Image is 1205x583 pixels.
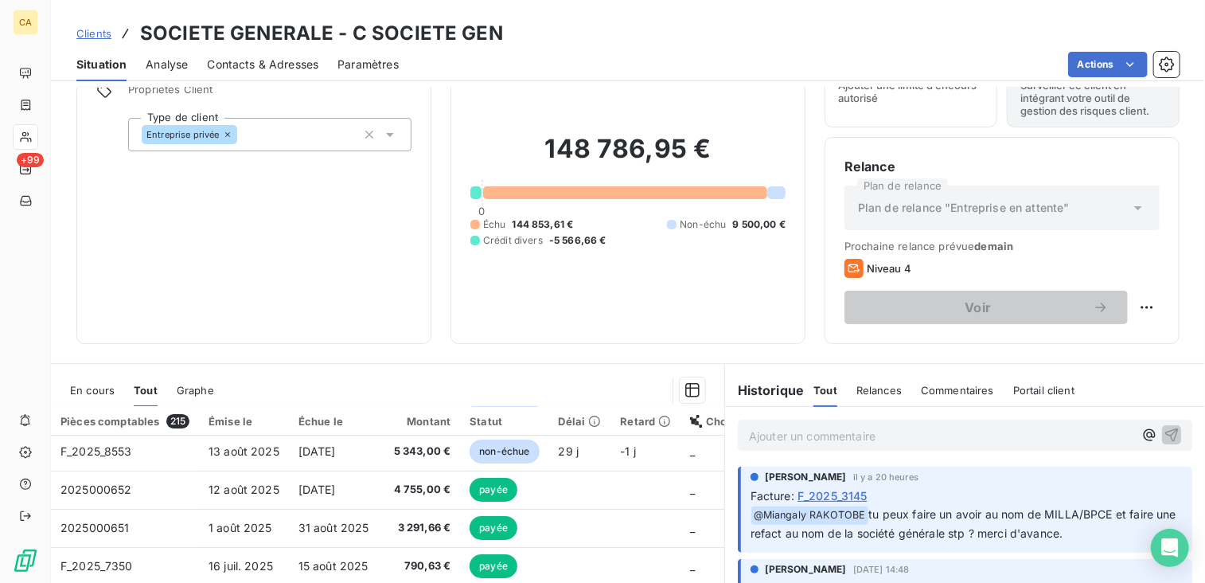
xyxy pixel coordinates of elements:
[751,507,1180,540] span: tu peux faire un avoir au nom de MILLA/BPCE et faire une refact au nom de la société générale stp...
[864,301,1093,314] span: Voir
[483,217,506,232] span: Échu
[690,521,695,534] span: _
[134,384,158,397] span: Tout
[298,415,369,428] div: Échue le
[765,470,847,484] span: [PERSON_NAME]
[209,559,273,573] span: 16 juil. 2025
[479,205,486,217] span: 0
[60,444,132,458] span: F_2025_8553
[680,217,726,232] span: Non-échu
[853,565,910,574] span: [DATE] 14:48
[470,440,539,464] span: non-échue
[13,548,38,573] img: Logo LeanPay
[620,415,671,428] div: Retard
[921,384,994,397] span: Commentaires
[856,384,902,397] span: Relances
[76,25,111,41] a: Clients
[844,157,1160,176] h6: Relance
[298,483,336,496] span: [DATE]
[298,521,369,534] span: 31 août 2025
[207,57,318,72] span: Contacts & Adresses
[549,233,606,248] span: -5 566,66 €
[1068,52,1148,77] button: Actions
[844,291,1128,324] button: Voir
[60,521,130,534] span: 2025000651
[60,559,133,573] span: F_2025_7350
[388,520,451,536] span: 3 291,66 €
[797,487,868,504] span: F_2025_3145
[13,10,38,35] div: CA
[690,483,695,496] span: _
[470,133,786,181] h2: 148 786,95 €
[209,521,272,534] span: 1 août 2025
[559,415,602,428] div: Délai
[237,127,250,142] input: Ajouter une valeur
[128,83,411,105] span: Propriétés Client
[470,415,539,428] div: Statut
[559,444,579,458] span: 29 j
[177,384,214,397] span: Graphe
[388,415,451,428] div: Montant
[166,414,189,428] span: 215
[337,57,399,72] span: Paramètres
[146,57,188,72] span: Analyse
[209,444,279,458] span: 13 août 2025
[76,57,127,72] span: Situation
[813,384,837,397] span: Tout
[388,558,451,574] span: 790,63 €
[838,79,984,104] span: Ajouter une limite d’encours autorisé
[70,384,115,397] span: En cours
[388,444,451,460] span: 5 343,00 €
[298,444,336,458] span: [DATE]
[690,415,763,428] div: Chorus Pro
[17,153,44,167] span: +99
[867,262,911,275] span: Niveau 4
[751,507,868,525] span: @ Miangaly RAKOTOBE
[513,217,574,232] span: 144 853,61 €
[1013,384,1074,397] span: Portail client
[733,217,786,232] span: 9 500,00 €
[975,240,1014,252] span: demain
[209,415,279,428] div: Émise le
[483,233,543,248] span: Crédit divers
[725,381,805,400] h6: Historique
[1151,529,1189,567] div: Open Intercom Messenger
[751,487,794,504] span: Facture :
[209,483,279,496] span: 12 août 2025
[60,483,132,496] span: 2025000652
[146,130,220,139] span: Entreprise privée
[853,472,918,482] span: il y a 20 heures
[858,200,1070,216] span: Plan de relance "Entreprise en attente"
[470,554,517,578] span: payée
[60,414,189,428] div: Pièces comptables
[470,478,517,502] span: payée
[765,562,847,577] span: [PERSON_NAME]
[388,482,451,498] span: 4 755,00 €
[1020,79,1166,117] span: Surveiller ce client en intégrant votre outil de gestion des risques client.
[690,444,695,458] span: _
[620,444,636,458] span: -1 j
[690,559,695,573] span: _
[844,240,1160,252] span: Prochaine relance prévue
[298,559,369,573] span: 15 août 2025
[76,27,111,40] span: Clients
[470,516,517,540] span: payée
[140,19,503,48] h3: SOCIETE GENERALE - C SOCIETE GEN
